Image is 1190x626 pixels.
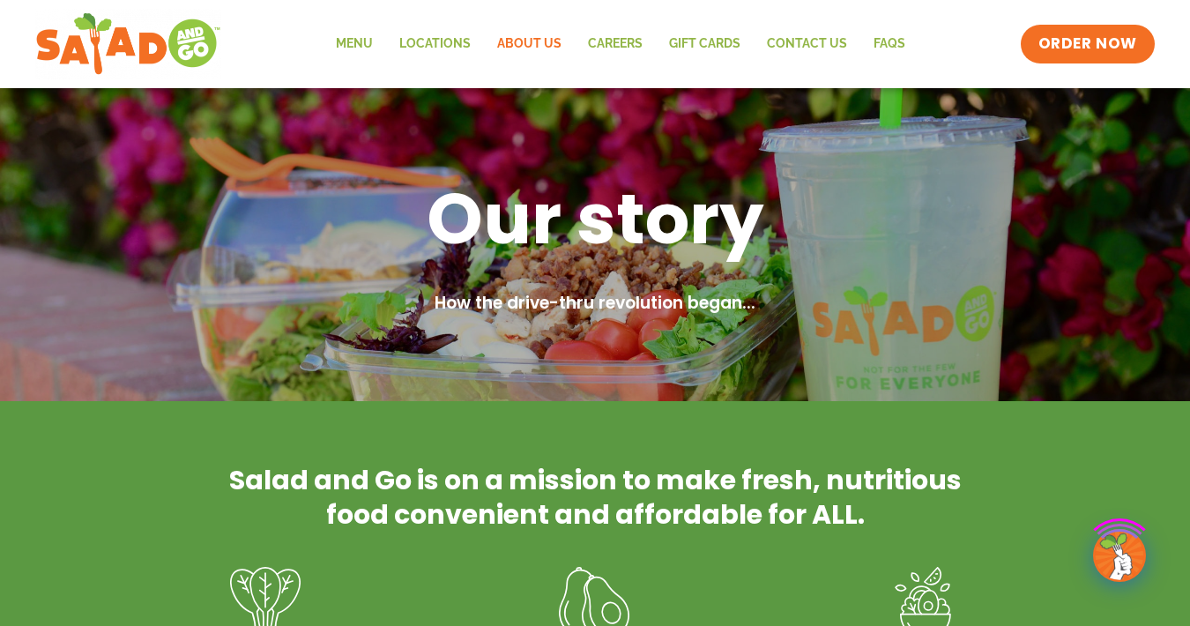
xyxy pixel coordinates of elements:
a: FAQs [860,24,919,64]
a: Contact Us [754,24,860,64]
a: GIFT CARDS [656,24,754,64]
h2: Salad and Go is on a mission to make fresh, nutritious food convenient and affordable for ALL. [225,463,965,532]
h1: Our story [137,173,1053,265]
a: Careers [575,24,656,64]
a: About Us [484,24,575,64]
a: Locations [386,24,484,64]
img: new-SAG-logo-768×292 [35,9,221,79]
a: ORDER NOW [1021,25,1155,63]
nav: Menu [323,24,919,64]
span: ORDER NOW [1038,34,1137,55]
a: Menu [323,24,386,64]
h2: How the drive-thru revolution began... [137,291,1053,317]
